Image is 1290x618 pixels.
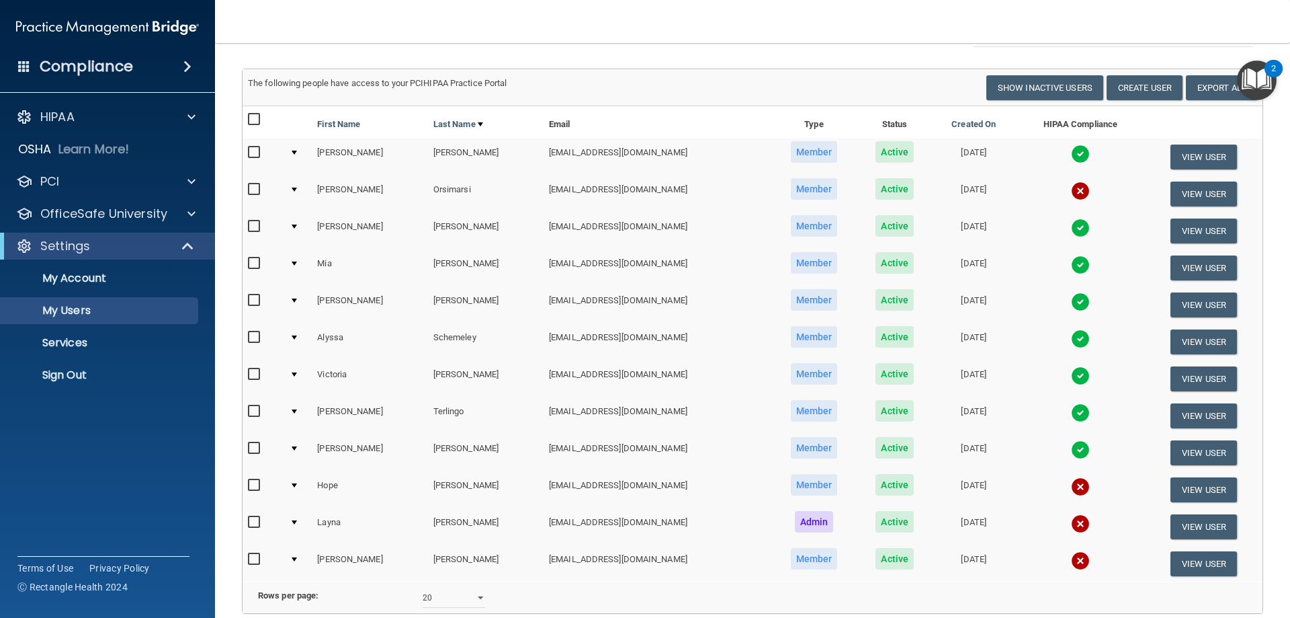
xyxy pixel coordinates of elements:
td: [DATE] [932,471,1016,508]
td: Layna [312,508,427,545]
td: [DATE] [932,397,1016,434]
td: Schemeley [428,323,544,360]
img: cross.ca9f0e7f.svg [1071,514,1090,533]
td: [DATE] [932,176,1016,213]
span: Member [791,437,838,459]
button: View User [1170,293,1237,317]
td: [EMAIL_ADDRESS][DOMAIN_NAME] [544,286,770,323]
span: Active [875,474,914,496]
span: Active [875,548,914,570]
span: Member [791,215,838,237]
a: PCI [16,173,196,190]
span: Active [875,326,914,348]
td: [EMAIL_ADDRESS][DOMAIN_NAME] [544,434,770,471]
img: PMB logo [16,14,199,41]
p: PCI [40,173,59,190]
td: [EMAIL_ADDRESS][DOMAIN_NAME] [544,508,770,545]
p: Sign Out [9,369,192,382]
span: Active [875,363,914,385]
td: [PERSON_NAME] [312,545,427,582]
a: Terms of Use [17,562,73,575]
span: The following people have access to your PCIHIPAA Practice Portal [248,78,507,88]
p: My Users [9,304,192,317]
p: OSHA [18,141,52,157]
span: Active [875,141,914,163]
th: Email [544,106,770,139]
button: View User [1170,514,1237,539]
td: [PERSON_NAME] [428,286,544,323]
td: [PERSON_NAME] [428,139,544,176]
td: [EMAIL_ADDRESS][DOMAIN_NAME] [544,471,770,508]
a: Export All [1186,75,1257,100]
td: [PERSON_NAME] [428,508,544,545]
td: [PERSON_NAME] [428,471,544,508]
p: OfficeSafe University [40,206,167,222]
span: Active [875,437,914,459]
span: Active [875,252,914,274]
td: [DATE] [932,323,1016,360]
td: Hope [312,471,427,508]
button: View User [1170,182,1237,206]
td: [PERSON_NAME] [312,434,427,471]
th: Status [858,106,932,139]
img: tick.e7d51cea.svg [1071,366,1090,385]
button: View User [1170,330,1237,354]
img: cross.ca9f0e7f.svg [1071,182,1090,200]
h4: Compliance [40,57,133,76]
td: [DATE] [932,249,1016,286]
img: tick.e7d51cea.svg [1071,293,1090,311]
img: tick.e7d51cea.svg [1071,440,1090,459]
span: Member [791,178,838,200]
td: [DATE] [932,360,1016,397]
span: Active [875,400,914,422]
button: View User [1170,366,1237,391]
button: View User [1170,145,1237,169]
span: Ⓒ Rectangle Health 2024 [17,580,128,594]
button: View User [1170,551,1237,576]
img: tick.e7d51cea.svg [1071,330,1090,348]
td: [PERSON_NAME] [428,249,544,286]
td: [EMAIL_ADDRESS][DOMAIN_NAME] [544,176,770,213]
span: Member [791,326,838,348]
span: Member [791,141,838,163]
span: Active [875,289,914,311]
button: Create User [1107,75,1182,100]
button: View User [1170,256,1237,280]
td: [EMAIL_ADDRESS][DOMAIN_NAME] [544,360,770,397]
span: Admin [795,511,834,533]
a: Settings [16,238,195,254]
td: [DATE] [932,434,1016,471]
button: View User [1170,219,1237,243]
span: Member [791,363,838,385]
td: [DATE] [932,545,1016,582]
span: Member [791,252,838,274]
button: View User [1170,477,1237,502]
span: Active [875,178,914,200]
img: tick.e7d51cea.svg [1071,219,1090,237]
td: Mia [312,249,427,286]
span: Active [875,511,914,533]
th: Type [770,106,857,139]
td: [PERSON_NAME] [312,286,427,323]
p: My Account [9,272,192,285]
img: tick.e7d51cea.svg [1071,145,1090,163]
td: [PERSON_NAME] [428,360,544,397]
div: 2 [1271,69,1276,86]
b: Rows per page: [258,590,318,601]
a: HIPAA [16,109,196,125]
td: [EMAIL_ADDRESS][DOMAIN_NAME] [544,545,770,582]
p: Settings [40,238,90,254]
span: Member [791,400,838,422]
a: First Name [317,116,360,132]
p: Services [9,336,192,350]
td: [DATE] [932,508,1016,545]
td: [EMAIL_ADDRESS][DOMAIN_NAME] [544,249,770,286]
button: View User [1170,440,1237,465]
button: Show Inactive Users [986,75,1103,100]
th: HIPAA Compliance [1016,106,1146,139]
td: [PERSON_NAME] [312,397,427,434]
td: [PERSON_NAME] [312,139,427,176]
td: Victoria [312,360,427,397]
td: [EMAIL_ADDRESS][DOMAIN_NAME] [544,213,770,249]
td: [PERSON_NAME] [312,176,427,213]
